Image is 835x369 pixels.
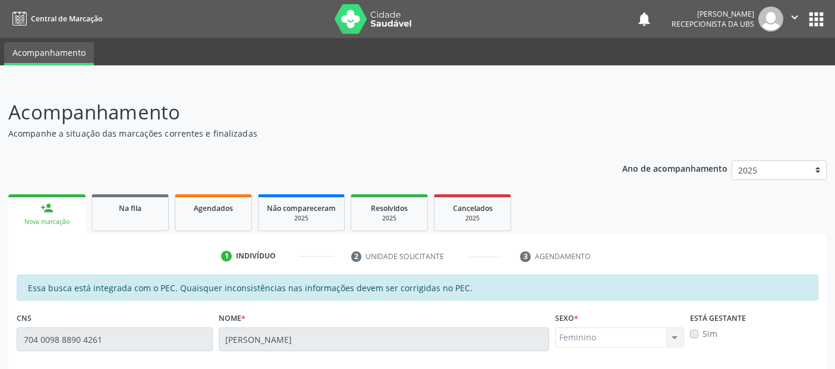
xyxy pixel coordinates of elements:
[17,217,77,226] div: Nova marcação
[194,203,233,213] span: Agendados
[672,19,754,29] span: Recepcionista da UBS
[443,214,502,223] div: 2025
[702,327,717,340] label: Sim
[4,42,94,65] a: Acompanhamento
[219,309,245,327] label: Nome
[555,309,578,327] label: Sexo
[636,11,653,27] button: notifications
[453,203,493,213] span: Cancelados
[371,203,408,213] span: Resolvidos
[8,127,581,140] p: Acompanhe a situação das marcações correntes e finalizadas
[788,11,801,24] i: 
[8,9,102,29] a: Central de Marcação
[17,309,31,327] label: CNS
[360,214,419,223] div: 2025
[690,309,746,327] label: Está gestante
[672,9,754,19] div: [PERSON_NAME]
[221,251,232,261] div: 1
[806,9,827,30] button: apps
[31,14,102,24] span: Central de Marcação
[119,203,141,213] span: Na fila
[783,7,806,31] button: 
[236,251,276,261] div: Indivíduo
[8,97,581,127] p: Acompanhamento
[758,7,783,31] img: img
[17,275,818,301] div: Essa busca está integrada com o PEC. Quaisquer inconsistências nas informações devem ser corrigid...
[40,201,53,215] div: person_add
[267,214,336,223] div: 2025
[267,203,336,213] span: Não compareceram
[622,160,727,175] p: Ano de acompanhamento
